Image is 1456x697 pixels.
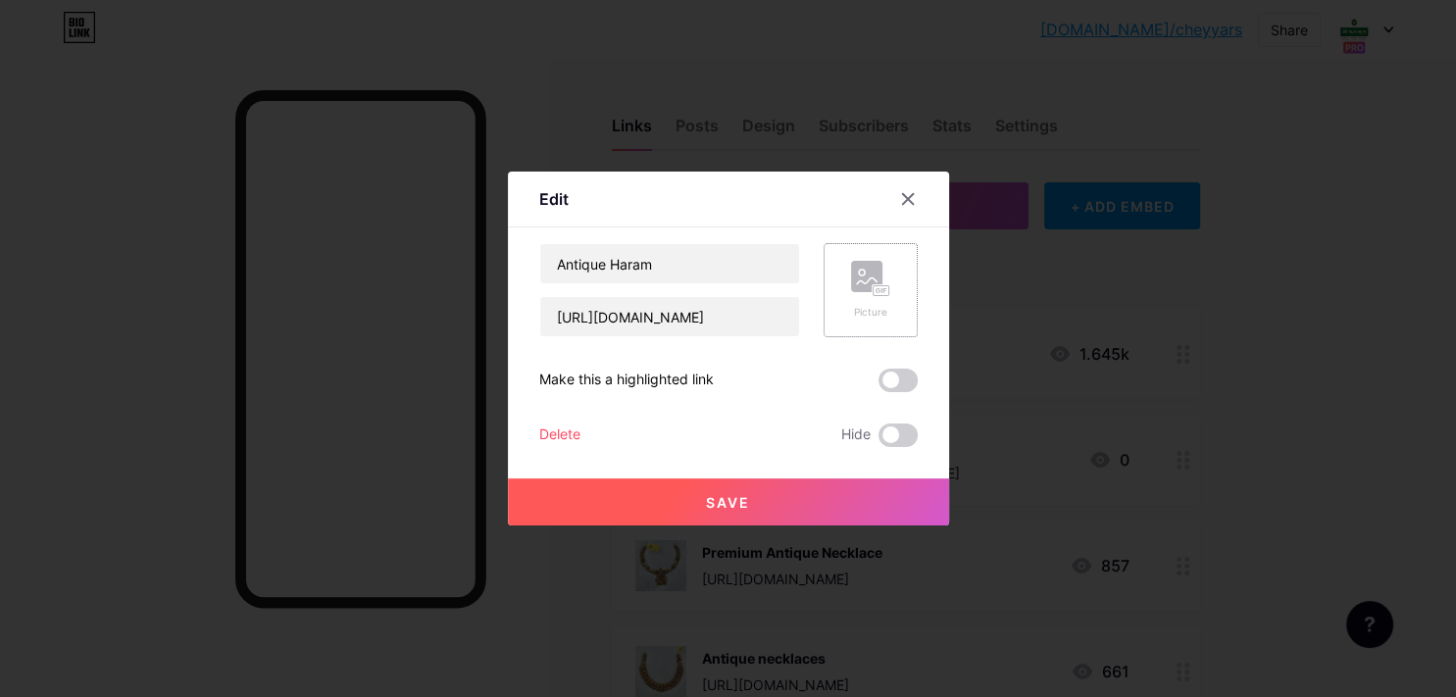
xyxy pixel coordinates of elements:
div: Picture [851,305,890,320]
button: Save [508,478,949,525]
span: Save [706,494,750,511]
div: Delete [539,423,580,447]
input: URL [540,297,799,336]
div: Edit [539,187,569,211]
div: Make this a highlighted link [539,369,714,392]
span: Hide [841,423,871,447]
input: Title [540,244,799,283]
